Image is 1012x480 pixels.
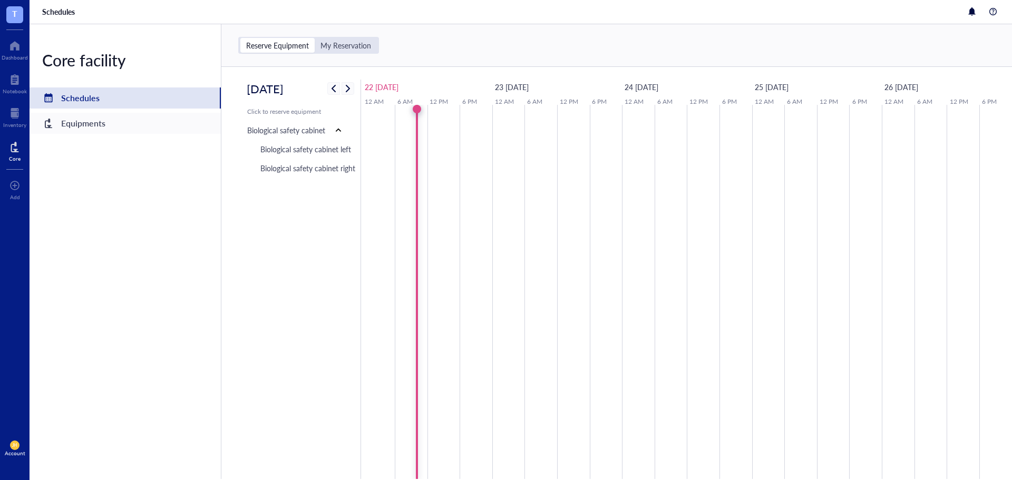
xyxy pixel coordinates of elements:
[2,54,28,61] div: Dashboard
[247,107,346,116] div: Click to reserve equipment
[882,79,921,95] a: September 26, 2025
[42,7,77,16] a: Schedules
[752,95,776,109] a: 12 AM
[492,79,531,95] a: September 23, 2025
[238,37,379,54] div: segmented control
[61,116,105,131] div: Equipments
[30,50,221,71] div: Core facility
[3,88,27,94] div: Notebook
[30,87,221,109] a: Schedules
[247,80,284,97] h2: [DATE]
[395,95,415,109] a: 6 AM
[655,95,675,109] a: 6 AM
[492,95,517,109] a: 12 AM
[460,95,480,109] a: 6 PM
[30,113,221,134] a: Equipments
[979,95,999,109] a: 6 PM
[882,95,906,109] a: 12 AM
[719,95,739,109] a: 6 PM
[3,71,27,94] a: Notebook
[524,95,545,109] a: 6 AM
[362,79,401,95] a: September 22, 2025
[589,95,609,109] a: 6 PM
[260,162,355,174] div: Biological safety cabinet right
[784,95,805,109] a: 6 AM
[320,41,371,50] div: My Reservation
[914,95,935,109] a: 6 AM
[10,194,20,200] div: Add
[2,37,28,61] a: Dashboard
[61,91,100,105] div: Schedules
[3,122,26,128] div: Inventory
[260,143,351,155] div: Biological safety cabinet left
[850,95,870,109] a: 6 PM
[687,95,711,109] a: 12 PM
[9,139,21,162] a: Core
[362,95,386,109] a: 12 AM
[5,450,25,456] div: Account
[427,95,451,109] a: 12 PM
[246,41,309,50] div: Reserve Equipment
[327,82,340,95] button: Previous week
[3,105,26,128] a: Inventory
[557,95,581,109] a: 12 PM
[315,38,377,53] div: My Reservation
[752,79,791,95] a: September 25, 2025
[622,79,661,95] a: September 24, 2025
[12,443,17,448] span: JH
[947,95,971,109] a: 12 PM
[622,95,646,109] a: 12 AM
[817,95,841,109] a: 12 PM
[247,124,325,136] div: Biological safety cabinet
[9,155,21,162] div: Core
[240,38,315,53] div: Reserve Equipment
[12,7,17,20] span: T
[342,82,354,95] button: Next week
